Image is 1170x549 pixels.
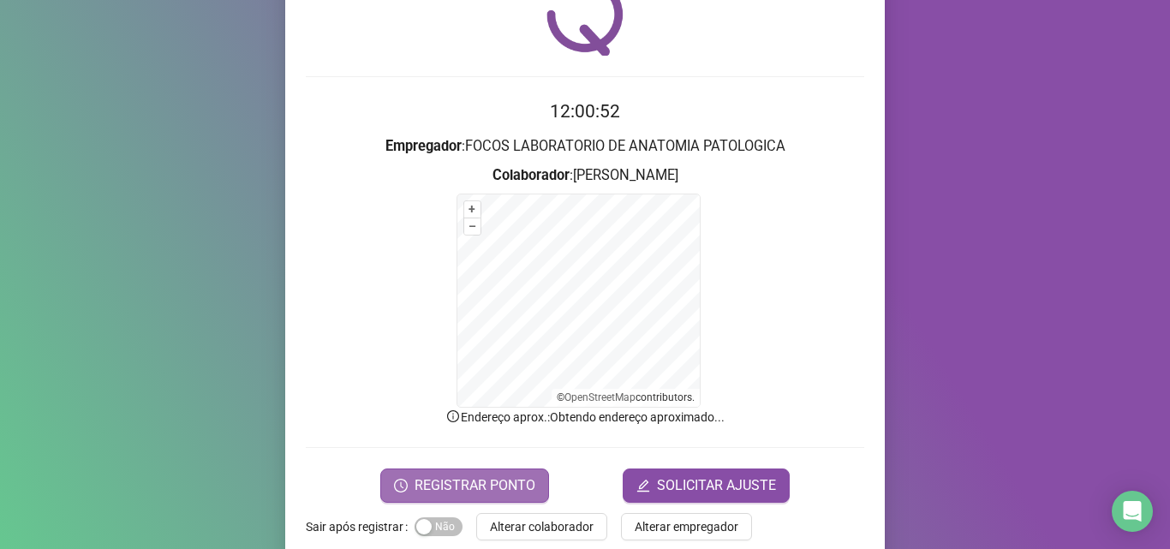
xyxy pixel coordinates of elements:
button: Alterar colaborador [476,513,607,540]
span: clock-circle [394,479,408,492]
p: Endereço aprox. : Obtendo endereço aproximado... [306,408,864,427]
span: Alterar empregador [635,517,738,536]
span: info-circle [445,409,461,424]
li: © contributors. [557,391,695,403]
h3: : FOCOS LABORATORIO DE ANATOMIA PATOLOGICA [306,135,864,158]
label: Sair após registrar [306,513,415,540]
div: Open Intercom Messenger [1112,491,1153,532]
button: REGISTRAR PONTO [380,468,549,503]
button: Alterar empregador [621,513,752,540]
button: editSOLICITAR AJUSTE [623,468,790,503]
button: – [464,218,481,235]
strong: Empregador [385,138,462,154]
span: SOLICITAR AJUSTE [657,475,776,496]
h3: : [PERSON_NAME] [306,164,864,187]
strong: Colaborador [492,167,570,183]
a: OpenStreetMap [564,391,636,403]
button: + [464,201,481,218]
span: edit [636,479,650,492]
span: REGISTRAR PONTO [415,475,535,496]
time: 12:00:52 [550,101,620,122]
span: Alterar colaborador [490,517,594,536]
